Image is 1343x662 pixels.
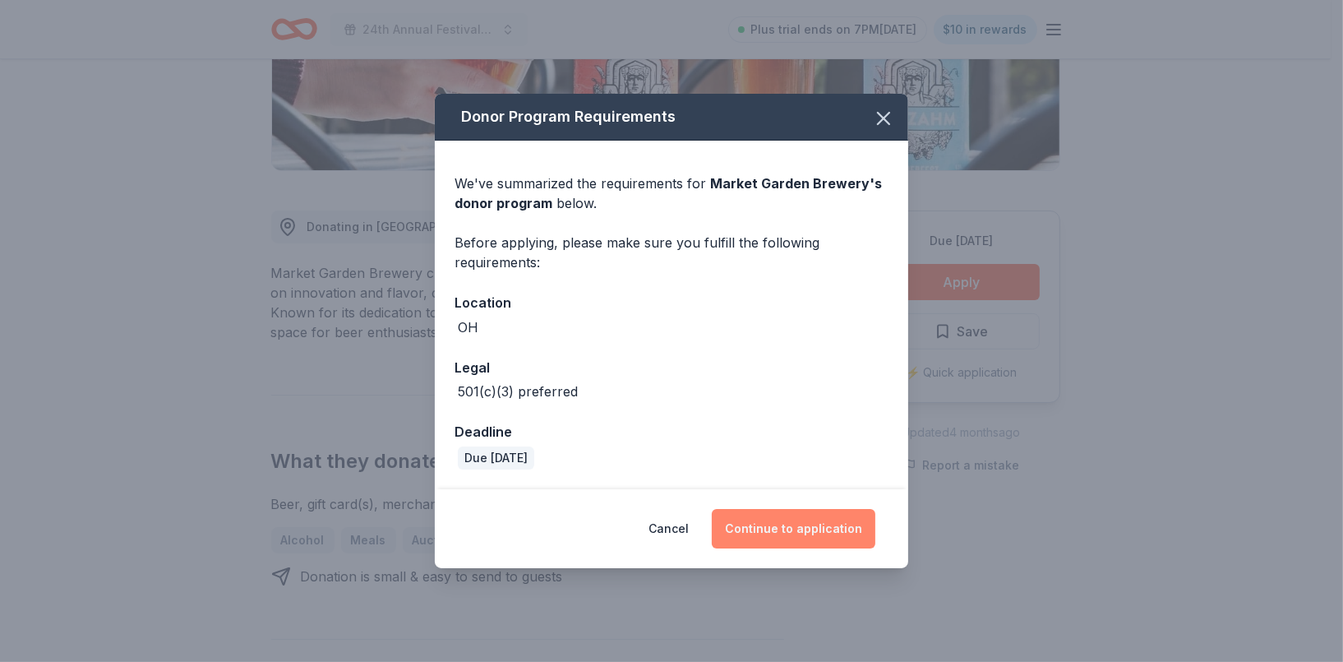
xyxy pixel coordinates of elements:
[435,94,908,141] div: Donor Program Requirements
[455,421,888,442] div: Deadline
[648,509,689,549] button: Cancel
[455,292,888,313] div: Location
[458,447,534,470] div: Due [DATE]
[455,357,888,378] div: Legal
[458,382,578,401] div: 501(c)(3) preferred
[455,174,888,213] div: We've summarized the requirements for below.
[455,233,888,272] div: Before applying, please make sure you fulfill the following requirements:
[458,317,478,337] div: OH
[712,509,875,549] button: Continue to application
